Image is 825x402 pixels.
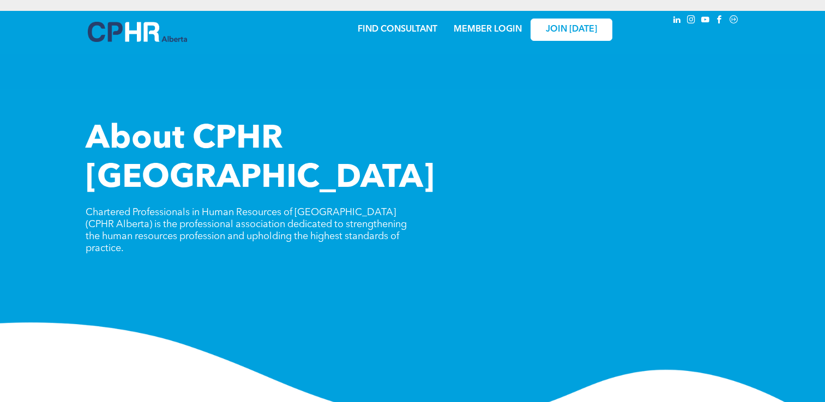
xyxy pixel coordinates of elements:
a: youtube [700,14,712,28]
a: JOIN [DATE] [531,19,612,41]
a: instagram [685,14,697,28]
span: Chartered Professionals in Human Resources of [GEOGRAPHIC_DATA] (CPHR Alberta) is the professiona... [86,208,407,253]
a: FIND CONSULTANT [358,25,437,34]
span: JOIN [DATE] [546,25,597,35]
img: A blue and white logo for cp alberta [88,22,187,42]
a: Social network [728,14,740,28]
span: About CPHR [GEOGRAPHIC_DATA] [86,123,435,195]
a: MEMBER LOGIN [454,25,522,34]
a: linkedin [671,14,683,28]
a: facebook [714,14,726,28]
